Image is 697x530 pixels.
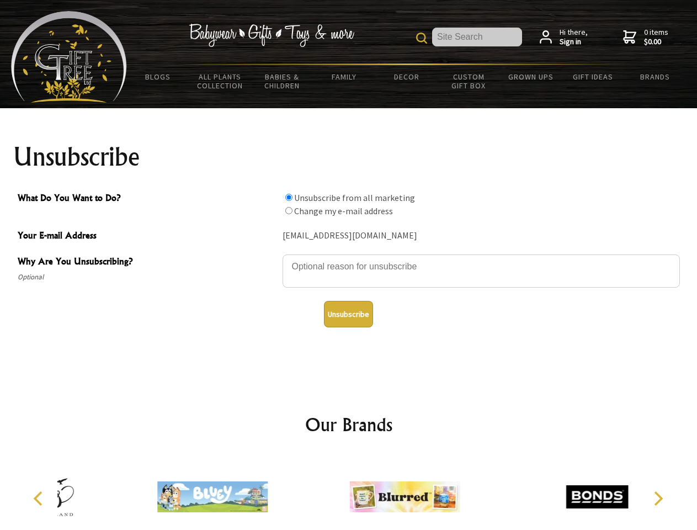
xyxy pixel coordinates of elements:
a: Grown Ups [499,65,562,88]
label: Unsubscribe from all marketing [294,192,415,203]
span: Why Are You Unsubscribing? [18,255,277,271]
a: Gift Ideas [562,65,624,88]
img: Babywear - Gifts - Toys & more [189,24,354,47]
input: What Do You Want to Do? [285,194,292,201]
a: Babies & Children [251,65,313,97]
a: Family [313,65,376,88]
label: Change my e-mail address [294,205,393,216]
strong: $0.00 [644,37,668,47]
a: Decor [375,65,438,88]
span: Your E-mail Address [18,229,277,245]
a: Hi there,Sign in [540,28,588,47]
h2: Our Brands [22,411,675,438]
a: BLOGS [127,65,189,88]
span: What Do You Want to Do? [18,191,277,207]
span: Optional [18,271,277,284]
div: [EMAIL_ADDRESS][DOMAIN_NAME] [283,227,680,245]
a: Brands [624,65,687,88]
a: 0 items$0.00 [623,28,668,47]
strong: Sign in [560,37,588,47]
input: What Do You Want to Do? [285,207,292,214]
img: Babyware - Gifts - Toys and more... [11,11,127,103]
button: Previous [28,486,52,511]
img: product search [416,33,427,44]
a: Custom Gift Box [438,65,500,97]
h1: Unsubscribe [13,144,684,170]
input: Site Search [432,28,522,46]
span: 0 items [644,27,668,47]
a: All Plants Collection [189,65,252,97]
span: Hi there, [560,28,588,47]
button: Unsubscribe [324,301,373,327]
textarea: Why Are You Unsubscribing? [283,255,680,288]
button: Next [646,486,670,511]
